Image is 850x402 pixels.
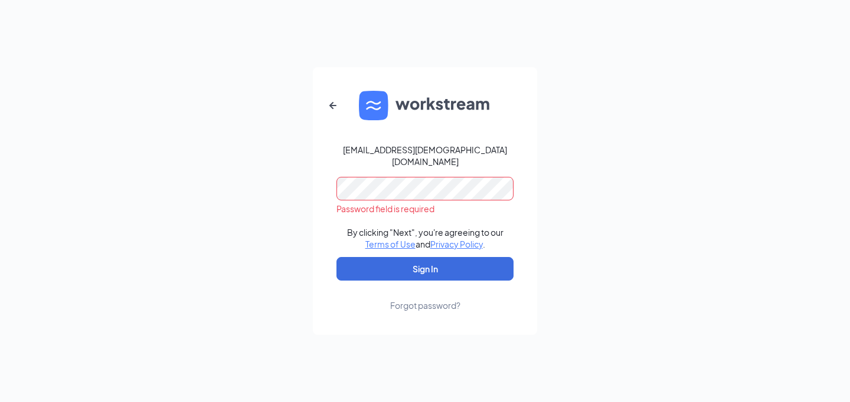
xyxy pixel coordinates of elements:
div: [EMAIL_ADDRESS][DEMOGRAPHIC_DATA][DOMAIN_NAME] [336,144,514,167]
button: Sign In [336,257,514,281]
a: Privacy Policy [430,239,483,249]
div: By clicking "Next", you're agreeing to our and . [347,226,504,250]
div: Forgot password? [390,299,460,311]
svg: ArrowLeftNew [326,98,340,113]
button: ArrowLeftNew [319,91,347,120]
div: Password field is required [336,203,514,215]
a: Terms of Use [365,239,416,249]
img: WS logo and Workstream text [359,91,491,120]
a: Forgot password? [390,281,460,311]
